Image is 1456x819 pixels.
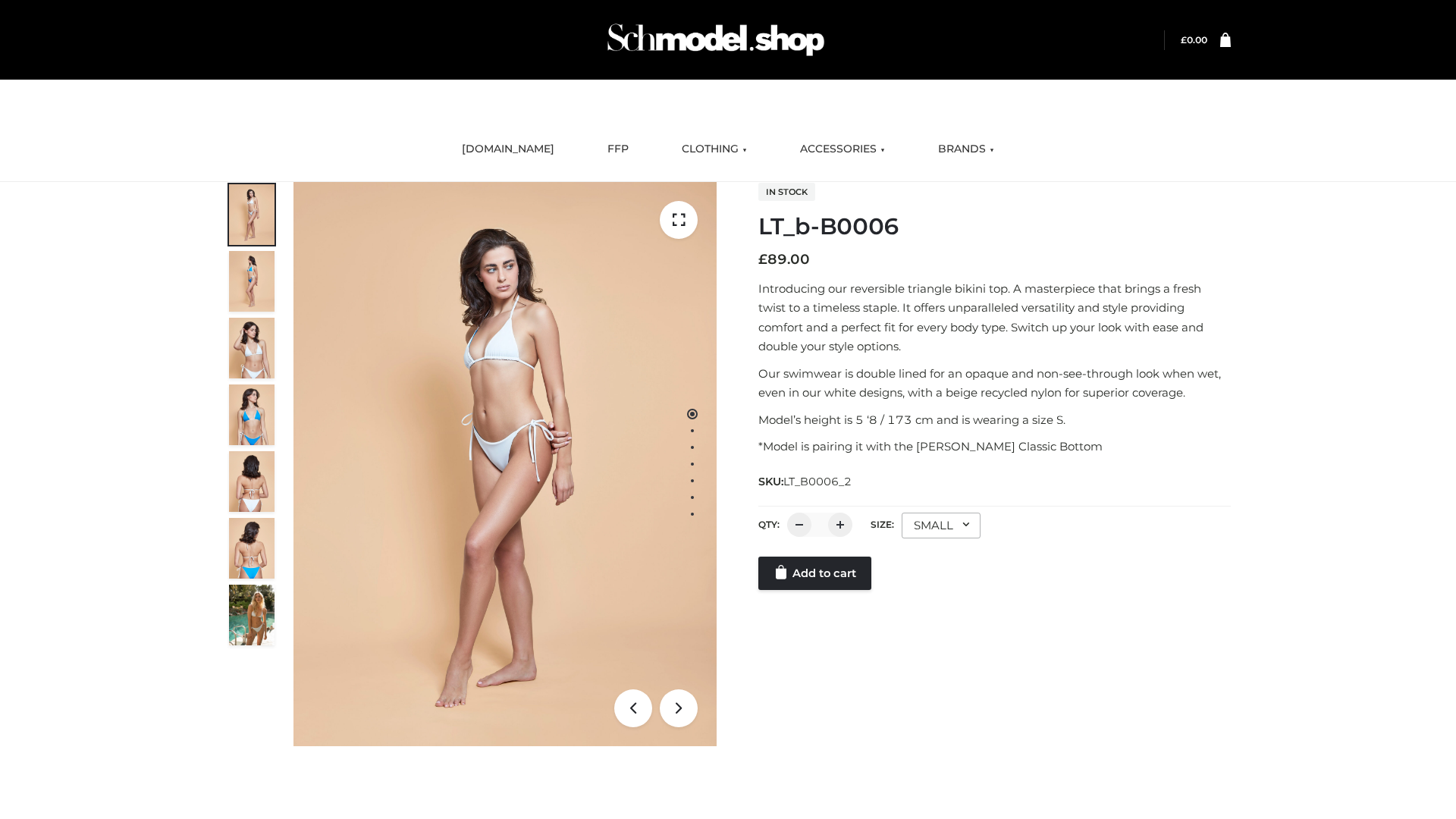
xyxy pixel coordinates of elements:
[758,364,1231,403] p: Our swimwear is double lined for an opaque and non-see-through look when wet, even in our white d...
[229,318,275,378] img: ArielClassicBikiniTop_CloudNine_AzureSky_OW114ECO_3-scaled.jpg
[758,519,780,530] label: QTY:
[871,519,894,530] label: Size:
[670,133,758,166] a: CLOTHING
[596,133,640,166] a: FFP
[902,513,981,538] div: SMALL
[229,451,275,512] img: ArielClassicBikiniTop_CloudNine_AzureSky_OW114ECO_7-scaled.jpg
[758,472,853,491] span: SKU:
[450,133,566,166] a: [DOMAIN_NAME]
[789,133,896,166] a: ACCESSORIES
[758,557,871,590] a: Add to cart
[229,384,275,445] img: ArielClassicBikiniTop_CloudNine_AzureSky_OW114ECO_4-scaled.jpg
[927,133,1006,166] a: BRANDS
[229,251,275,312] img: ArielClassicBikiniTop_CloudNine_AzureSky_OW114ECO_2-scaled.jpg
[758,251,810,268] bdi: 89.00
[783,475,852,488] span: LT_B0006_2
[758,251,767,268] span: £
[758,279,1231,356] p: Introducing our reversible triangle bikini top. A masterpiece that brings a fresh twist to a time...
[758,213,1231,240] h1: LT_b-B0006
[293,182,717,746] img: LT_b-B0006
[1181,34,1207,45] a: £0.00
[229,585,275,645] img: Arieltop_CloudNine_AzureSky2.jpg
[229,184,275,245] img: ArielClassicBikiniTop_CloudNine_AzureSky_OW114ECO_1-scaled.jpg
[1181,34,1187,45] span: £
[758,183,815,201] span: In stock
[1181,34,1207,45] bdi: 0.00
[758,410,1231,430] p: Model’s height is 5 ‘8 / 173 cm and is wearing a size S.
[229,518,275,579] img: ArielClassicBikiniTop_CloudNine_AzureSky_OW114ECO_8-scaled.jpg
[602,10,830,70] img: Schmodel Admin 964
[758,437,1231,457] p: *Model is pairing it with the [PERSON_NAME] Classic Bottom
